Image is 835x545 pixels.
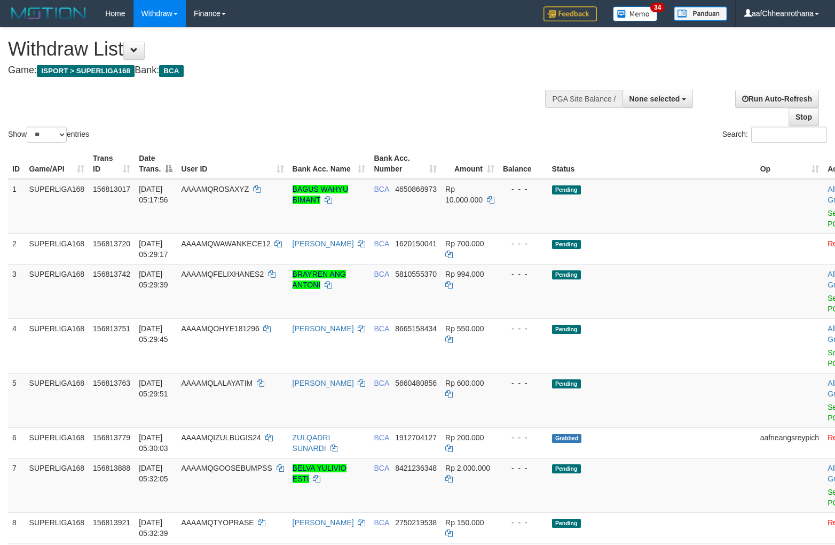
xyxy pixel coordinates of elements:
span: AAAAMQOHYE181296 [181,324,259,333]
td: aafneangsreypich [756,427,824,458]
span: Copy 5660480856 to clipboard [395,379,437,387]
a: [PERSON_NAME] [293,379,354,387]
h1: Withdraw List [8,38,546,60]
td: SUPERLIGA168 [25,512,89,543]
a: [PERSON_NAME] [293,239,354,248]
span: [DATE] 05:29:45 [139,324,168,344]
div: - - - [503,238,543,249]
span: Rp 2.000.000 [445,464,490,472]
span: ISPORT > SUPERLIGA168 [37,65,135,77]
td: SUPERLIGA168 [25,179,89,234]
td: SUPERLIGA168 [25,427,89,458]
span: BCA [374,239,389,248]
span: 156813017 [93,185,130,193]
div: - - - [503,323,543,334]
a: [PERSON_NAME] [293,518,354,527]
th: Game/API: activate to sort column ascending [25,149,89,179]
span: BCA [374,324,389,333]
span: 34 [650,3,665,12]
span: Grabbed [552,434,582,443]
span: Rp 700.000 [445,239,484,248]
span: BCA [374,464,389,472]
span: [DATE] 05:30:03 [139,433,168,453]
span: 156813921 [93,518,130,527]
span: Rp 150.000 [445,518,484,527]
span: AAAAMQFELIXHANES2 [181,270,264,278]
input: Search: [751,127,827,143]
td: 5 [8,373,25,427]
span: AAAAMQTYOPRASE [181,518,254,527]
div: - - - [503,463,543,473]
span: None selected [629,95,680,103]
td: SUPERLIGA168 [25,264,89,318]
th: Bank Acc. Number: activate to sort column ascending [369,149,441,179]
th: Balance [499,149,548,179]
span: 156813720 [93,239,130,248]
span: Rp 994.000 [445,270,484,278]
span: AAAAMQWAWANKECE12 [181,239,270,248]
div: - - - [503,517,543,528]
span: [DATE] 05:32:39 [139,518,168,538]
a: BRAYREN ANG ANTONI [293,270,346,289]
img: Feedback.jpg [543,6,597,21]
label: Show entries [8,127,89,143]
span: 156813742 [93,270,130,278]
span: [DATE] 05:29:39 [139,270,168,289]
span: AAAAMQLALAYATIM [181,379,253,387]
span: Pending [552,270,581,279]
span: BCA [374,518,389,527]
h4: Game: Bank: [8,65,546,76]
th: Trans ID: activate to sort column ascending [89,149,135,179]
select: Showentries [27,127,67,143]
span: AAAAMQGOOSEBUMPSS [181,464,272,472]
td: 3 [8,264,25,318]
img: MOTION_logo.png [8,5,89,21]
div: PGA Site Balance / [545,90,622,108]
span: Pending [552,240,581,249]
a: [PERSON_NAME] [293,324,354,333]
td: 6 [8,427,25,458]
div: - - - [503,269,543,279]
div: - - - [503,378,543,388]
span: Rp 200.000 [445,433,484,442]
span: Pending [552,185,581,194]
span: BCA [374,270,389,278]
span: [DATE] 05:29:51 [139,379,168,398]
a: BAGUS WAHYU BIMANT [293,185,349,204]
span: [DATE] 05:17:56 [139,185,168,204]
th: Date Trans.: activate to sort column descending [135,149,177,179]
td: 2 [8,233,25,264]
span: 156813888 [93,464,130,472]
span: AAAAMQROSAXYZ [181,185,249,193]
th: Bank Acc. Name: activate to sort column ascending [288,149,370,179]
button: None selected [623,90,694,108]
td: SUPERLIGA168 [25,373,89,427]
span: 156813779 [93,433,130,442]
span: 156813751 [93,324,130,333]
span: Rp 550.000 [445,324,484,333]
th: Op: activate to sort column ascending [756,149,824,179]
th: ID [8,149,25,179]
td: SUPERLIGA168 [25,233,89,264]
span: Copy 1912704127 to clipboard [395,433,437,442]
th: Status [548,149,756,179]
span: Rp 600.000 [445,379,484,387]
span: Pending [552,325,581,334]
span: Pending [552,519,581,528]
span: 156813763 [93,379,130,387]
span: Copy 1620150041 to clipboard [395,239,437,248]
th: Amount: activate to sort column ascending [441,149,499,179]
th: User ID: activate to sort column ascending [177,149,288,179]
img: Button%20Memo.svg [613,6,658,21]
span: [DATE] 05:29:17 [139,239,168,259]
td: SUPERLIGA168 [25,458,89,512]
span: Copy 4650868973 to clipboard [395,185,437,193]
span: BCA [374,185,389,193]
span: Pending [552,464,581,473]
span: [DATE] 05:32:05 [139,464,168,483]
img: panduan.png [674,6,727,21]
td: 1 [8,179,25,234]
span: Copy 2750219538 to clipboard [395,518,437,527]
td: 4 [8,318,25,373]
label: Search: [722,127,827,143]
